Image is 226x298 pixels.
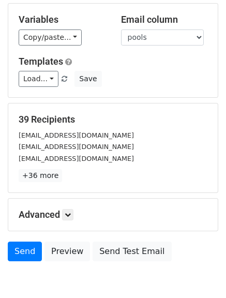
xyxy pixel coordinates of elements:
a: Load... [19,71,58,87]
a: Send [8,242,42,261]
small: [EMAIL_ADDRESS][DOMAIN_NAME] [19,131,134,139]
h5: Advanced [19,209,207,220]
h5: Email column [121,14,208,25]
a: Copy/paste... [19,29,82,46]
a: Templates [19,56,63,67]
a: Preview [44,242,90,261]
small: [EMAIL_ADDRESS][DOMAIN_NAME] [19,155,134,162]
button: Save [74,71,101,87]
small: [EMAIL_ADDRESS][DOMAIN_NAME] [19,143,134,151]
a: Send Test Email [93,242,171,261]
h5: 39 Recipients [19,114,207,125]
h5: Variables [19,14,106,25]
a: +36 more [19,169,62,182]
iframe: Chat Widget [174,248,226,298]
